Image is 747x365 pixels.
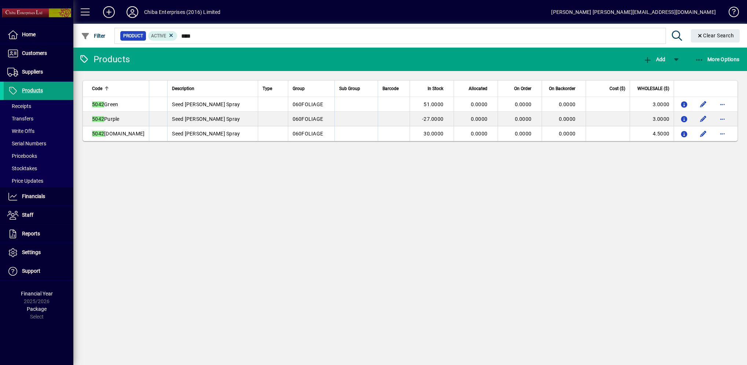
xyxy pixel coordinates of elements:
span: Transfers [7,116,33,122]
span: In Stock [428,85,443,93]
mat-chip: Activation Status: Active [148,31,177,41]
div: Sub Group [339,85,373,93]
span: Seed [PERSON_NAME] Spray [172,101,240,107]
div: Description [172,85,253,93]
div: Allocated [458,85,494,93]
span: 0.0000 [515,101,532,107]
div: Products [79,53,130,65]
span: Financial Year [21,291,53,297]
span: Sub Group [339,85,360,93]
button: Edit [697,128,709,139]
span: Seed [PERSON_NAME] Spray [172,131,240,137]
div: On Order [502,85,538,93]
span: 0.0000 [559,131,576,137]
span: Code [92,85,102,93]
span: Financials [22,193,45,199]
a: Home [4,26,73,44]
button: Filter [79,29,107,42]
div: Chiba Enterprises (2016) Limited [144,6,221,18]
span: More Options [695,56,740,62]
a: Knowledge Base [723,1,738,25]
span: Product [123,32,143,40]
span: Reports [22,231,40,236]
span: Price Updates [7,178,43,184]
button: Edit [697,113,709,125]
span: 0.0000 [559,116,576,122]
td: 4.5000 [630,126,674,141]
span: Group [293,85,305,93]
span: 30.0000 [424,131,443,137]
a: Reports [4,225,73,243]
a: Pricebooks [4,150,73,162]
span: Customers [22,50,47,56]
span: 51.0000 [424,101,443,107]
div: Barcode [382,85,405,93]
td: 3.0000 [630,112,674,126]
span: Allocated [469,85,487,93]
span: 0.0000 [515,131,532,137]
span: Barcode [382,85,399,93]
span: Suppliers [22,69,43,75]
a: Transfers [4,112,73,125]
span: On Backorder [549,85,575,93]
a: Support [4,262,73,280]
span: Description [172,85,194,93]
span: 0.0000 [471,116,488,122]
a: Suppliers [4,63,73,81]
em: 5042 [92,101,104,107]
a: Serial Numbers [4,137,73,150]
span: Write Offs [7,128,34,134]
span: Pricebooks [7,153,37,159]
span: Package [27,306,47,312]
em: 5042 [92,131,104,137]
div: Code [92,85,144,93]
span: Filter [81,33,106,39]
span: Seed [PERSON_NAME] Spray [172,116,240,122]
span: Active [151,33,166,38]
span: 0.0000 [559,101,576,107]
span: Home [22,31,36,37]
a: Settings [4,243,73,262]
span: Stocktakes [7,165,37,171]
span: 060FOLIAGE [293,116,323,122]
a: Write Offs [4,125,73,137]
a: Receipts [4,100,73,112]
button: More Options [693,53,741,66]
span: Receipts [7,103,31,109]
button: More options [717,98,728,110]
span: Clear Search [697,33,734,38]
span: Products [22,87,43,93]
em: 5042 [92,116,104,122]
span: 0.0000 [471,131,488,137]
span: WHOLESALE ($) [637,85,669,93]
div: Group [293,85,330,93]
button: Profile [121,5,144,19]
span: Settings [22,249,41,255]
button: Clear [691,29,740,42]
span: 060FOLIAGE [293,131,323,137]
span: Purple [92,116,120,122]
a: Staff [4,206,73,224]
span: Cost ($) [609,85,625,93]
span: -27.0000 [422,116,443,122]
span: 0.0000 [515,116,532,122]
div: Type [263,85,283,93]
span: Add [643,56,665,62]
div: [PERSON_NAME] [PERSON_NAME][EMAIL_ADDRESS][DOMAIN_NAME] [551,6,716,18]
span: [DOMAIN_NAME] [92,131,144,137]
span: On Order [514,85,531,93]
button: Add [641,53,667,66]
button: Add [97,5,121,19]
a: Financials [4,187,73,206]
a: Customers [4,44,73,63]
button: Edit [697,98,709,110]
div: In Stock [414,85,450,93]
span: 060FOLIAGE [293,101,323,107]
span: Green [92,101,118,107]
span: 0.0000 [471,101,488,107]
div: On Backorder [546,85,582,93]
span: Serial Numbers [7,141,46,146]
a: Stocktakes [4,162,73,175]
span: Type [263,85,272,93]
a: Price Updates [4,175,73,187]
